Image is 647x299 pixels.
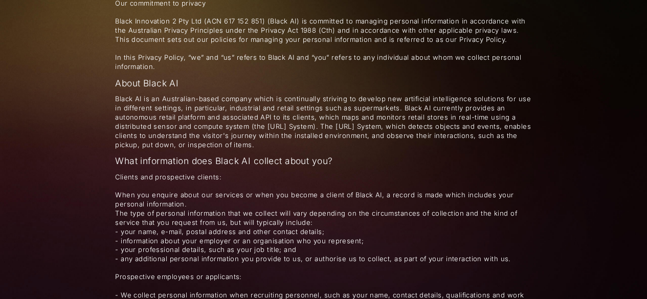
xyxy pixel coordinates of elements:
[115,155,532,167] p: What information does Black AI collect about you?
[115,17,532,44] span: Black Innovation 2 Pty Ltd (ACN 617 152 851) (Black AI) is committed to managing personal informa...
[115,77,532,89] p: About Black AI
[115,173,532,182] span: Clients and prospective clients:
[115,272,532,282] span: Prospective employees or applicants:
[115,95,532,149] p: Black AI is an Australian-based company which is continually striving to develop new artificial i...
[115,53,532,72] span: In this Privacy Policy, “we” and “us” refers to Black AI and “you” refers to any individual about...
[115,191,532,264] span: When you enquire about our services or when you become a client of Black AI, a record is made whi...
